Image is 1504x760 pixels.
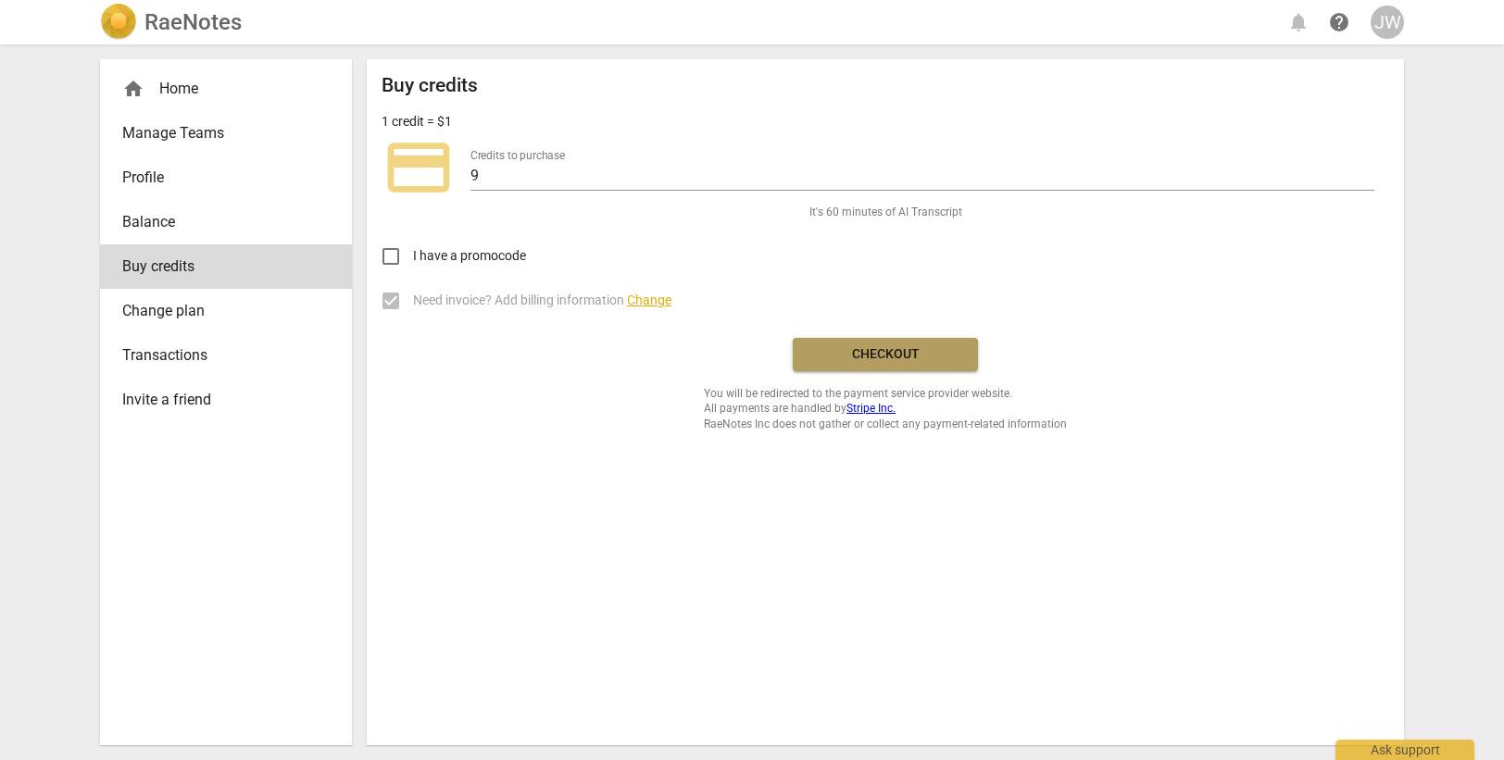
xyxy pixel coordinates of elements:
span: You will be redirected to the payment service provider website. All payments are handled by RaeNo... [704,386,1067,432]
span: Buy credits [122,255,315,278]
span: Change plan [122,300,315,322]
div: Home [122,78,315,100]
img: Logo [100,4,137,41]
a: Profile [100,156,352,200]
a: Manage Teams [100,111,352,156]
a: Invite a friend [100,378,352,422]
a: Help [1322,6,1356,39]
button: JW [1371,6,1404,39]
div: Home [100,67,352,111]
p: 1 credit = $1 [382,112,452,131]
span: Change [627,293,671,307]
h2: RaeNotes [144,9,242,35]
span: Checkout [808,345,963,364]
a: Stripe Inc. [846,402,896,415]
span: Invite a friend [122,389,315,411]
span: Balance [122,211,315,233]
label: Credits to purchase [470,150,565,161]
span: Transactions [122,344,315,367]
div: Ask support [1335,740,1474,760]
span: Profile [122,167,315,189]
a: Change plan [100,289,352,333]
a: Transactions [100,333,352,378]
span: Need invoice? Add billing information [413,291,671,310]
span: I have a promocode [413,246,526,266]
a: Balance [100,200,352,244]
span: Manage Teams [122,122,315,144]
span: help [1328,11,1350,33]
h2: Buy credits [382,74,478,97]
span: It's 60 minutes of AI Transcript [809,205,962,220]
a: Buy credits [100,244,352,289]
a: LogoRaeNotes [100,4,242,41]
button: Checkout [793,338,978,371]
span: home [122,78,144,100]
span: credit_card [382,131,456,205]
